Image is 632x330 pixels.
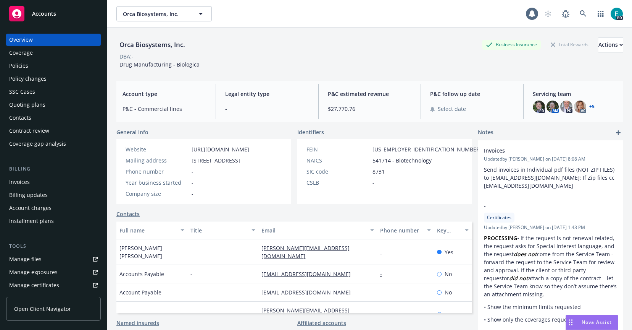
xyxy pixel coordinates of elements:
span: Account Payable [119,288,161,296]
a: Report a Bug [558,6,573,21]
div: Mailing address [126,156,189,164]
div: Year business started [126,179,189,187]
div: Drag to move [566,315,576,330]
a: Manage files [6,253,101,265]
div: CSLB [306,179,369,187]
a: Invoices [6,176,101,188]
span: - [190,270,192,278]
a: Affiliated accounts [297,319,346,327]
a: Coverage gap analysis [6,138,101,150]
span: Account type [123,90,206,98]
a: [EMAIL_ADDRESS][DOMAIN_NAME] [261,270,357,278]
span: Updated by [PERSON_NAME] on [DATE] 8:08 AM [484,156,617,163]
a: Contract review [6,125,101,137]
button: Key contact [434,221,472,239]
button: Full name [116,221,187,239]
div: InvoicesUpdatedby [PERSON_NAME] on [DATE] 8:08 AMSend invoices in Individual pdf files (NOT ZIP F... [478,140,623,196]
div: Account charges [9,202,52,214]
a: Named insureds [116,319,159,327]
p: • Show the minimum limits requested [484,303,617,311]
div: Phone number [126,167,189,176]
div: Quoting plans [9,99,45,111]
div: Full name [119,226,176,234]
a: [PERSON_NAME][EMAIL_ADDRESS][DOMAIN_NAME] [261,307,350,322]
div: SIC code [306,167,369,176]
div: Manage exposures [9,266,58,278]
a: add [614,128,623,137]
span: P&C - Commercial lines [123,105,206,113]
div: NAICS [306,156,369,164]
span: Accounts Payable [119,270,164,278]
img: photo [574,101,586,113]
p: • Show only the coverages requested [484,315,617,323]
div: Business Insurance [482,40,541,49]
a: - [380,311,388,318]
span: - [372,179,374,187]
span: [PERSON_NAME] [PERSON_NAME] [119,244,184,260]
a: +5 [589,104,595,109]
a: - [380,270,388,278]
button: Phone number [377,221,434,239]
span: Select date [438,105,466,113]
div: DBA: - [119,52,134,60]
div: FEIN [306,145,369,153]
span: Updated by [PERSON_NAME] on [DATE] 1:43 PM [484,224,617,231]
a: Installment plans [6,215,101,227]
span: [STREET_ADDRESS] [192,156,240,164]
a: [URL][DOMAIN_NAME] [192,146,249,153]
a: Account charges [6,202,101,214]
div: Manage certificates [9,279,59,291]
div: Coverage [9,47,33,59]
span: Servicing team [533,90,617,98]
div: Phone number [380,226,422,234]
a: Manage certificates [6,279,101,291]
a: Coverage [6,47,101,59]
img: photo [611,8,623,20]
div: Billing [6,165,101,173]
button: Orca Biosystems, Inc. [116,6,212,21]
div: Title [190,226,247,234]
div: Invoices [9,176,30,188]
div: Contacts [9,112,31,124]
span: Identifiers [297,128,324,136]
a: SSC Cases [6,86,101,98]
a: Billing updates [6,189,101,201]
a: Policies [6,60,101,72]
div: Policies [9,60,28,72]
a: Contacts [6,112,101,124]
a: Overview [6,34,101,46]
div: SSC Cases [9,86,35,98]
div: Company size [126,190,189,198]
a: Switch app [593,6,608,21]
span: - [225,105,309,113]
span: No [445,288,452,296]
button: Actions [598,37,623,52]
a: Contacts [116,210,140,218]
div: Email [261,226,365,234]
span: 541714 - Biotechnology [372,156,432,164]
span: Legal entity type [225,90,309,98]
span: - [484,202,597,210]
span: Invoices [484,146,597,154]
span: General info [116,128,148,136]
span: - [192,167,193,176]
div: Manage files [9,253,42,265]
span: CFO [190,310,201,319]
span: - [190,248,192,256]
p: • If the request is not renewal related, the request asks for Special Interest language, and the ... [484,234,617,298]
span: Accounts [32,11,56,17]
a: Policy changes [6,73,101,85]
span: P&C follow up date [430,90,514,98]
a: Manage exposures [6,266,101,278]
a: Start snowing [540,6,556,21]
span: Orca Biosystems, Inc. [123,10,189,18]
span: No [445,310,452,319]
span: $27,770.76 [328,105,412,113]
a: Search [576,6,591,21]
div: Overview [9,34,33,46]
strong: PROCESSING [484,234,517,242]
img: photo [560,101,572,113]
img: photo [547,101,559,113]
